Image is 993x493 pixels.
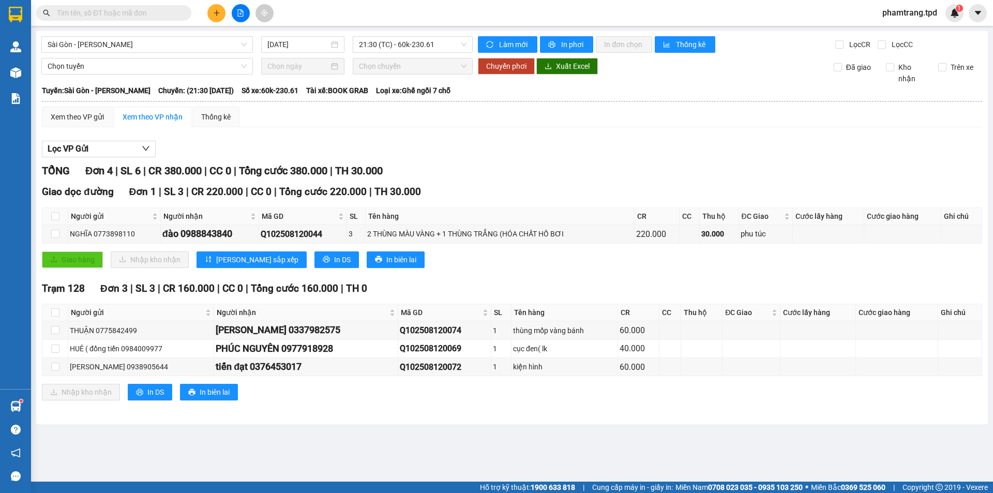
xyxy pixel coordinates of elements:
th: SL [347,208,366,225]
div: 60.000 [620,361,657,374]
div: PHÚC NGUYÊN 0977918928 [216,341,396,356]
th: Thu hộ [700,208,739,225]
span: phamtrang.tpd [874,6,945,19]
button: printerIn phơi [540,36,593,53]
div: THUẬN 0775842499 [70,325,212,336]
span: | [341,282,343,294]
span: file-add [237,9,244,17]
div: Q102508120074 [400,324,490,337]
button: printerIn DS [314,251,359,268]
span: Chuyến: (21:30 [DATE]) [158,85,234,96]
span: Miền Bắc [811,482,885,493]
td: Q102508120072 [398,358,492,376]
sup: 1 [20,399,23,402]
span: Nhận: [81,10,106,21]
button: syncLàm mới [478,36,537,53]
span: Mã GD [262,211,336,222]
span: Cung cấp máy in - giấy in: [592,482,673,493]
img: icon-new-feature [950,8,959,18]
div: Q102508120044 [261,228,344,241]
span: TH 0 [346,282,367,294]
th: CR [618,304,659,321]
img: logo-vxr [9,7,22,22]
div: cục đen( lk [513,343,616,354]
button: Chuyển phơi [478,58,535,74]
span: SL 3 [164,186,184,198]
span: Tổng cước 160.000 [251,282,338,294]
span: Tổng cước 220.000 [279,186,367,198]
span: | [143,165,146,177]
span: Làm mới [499,39,529,50]
span: In DS [334,254,351,265]
span: sort-ascending [205,256,212,264]
div: [PERSON_NAME] 0938905644 [70,361,212,372]
button: bar-chartThống kê [655,36,715,53]
div: 40.000 [620,342,657,355]
div: 2 THÙNG MÀU VÀNG + 1 THÙNG TRẮNG (HÓA CHẤT HỒ BƠI [367,228,633,240]
th: Cước lấy hàng [780,304,856,321]
span: Mã GD [401,307,481,318]
span: | [330,165,333,177]
span: TỔNG [42,165,70,177]
span: Chọn tuyến [48,58,247,74]
span: CR 160.000 [163,282,215,294]
button: printerIn DS [128,384,172,400]
button: uploadGiao hàng [42,251,103,268]
strong: 0708 023 035 - 0935 103 250 [708,483,803,491]
div: tiến đạt 0376453017 [216,360,396,374]
div: Q102508120069 [400,342,490,355]
span: In biên lai [200,386,230,398]
span: copyright [936,484,943,491]
td: Q102508120044 [259,225,347,243]
span: printer [188,389,195,397]
th: Cước giao hàng [864,208,941,225]
span: bar-chart [663,41,672,49]
button: printerIn biên lai [180,384,238,400]
span: down [142,144,150,153]
span: | [583,482,584,493]
div: [PERSON_NAME] 0337982575 [216,323,396,337]
span: Tài xế: BOOK GRAB [306,85,368,96]
th: Cước giao hàng [856,304,938,321]
input: 12/08/2025 [267,39,329,50]
span: NGÃ 3 GIA CANH [9,48,68,102]
div: phu túc [741,228,791,241]
span: Kho nhận [894,62,930,84]
div: Q102508120072 [400,361,490,374]
span: sync [486,41,495,49]
span: CC 0 [222,282,243,294]
div: 1 [493,361,509,372]
div: 220.000 [636,228,678,241]
span: Lọc CR [845,39,872,50]
th: Ghi chú [941,208,982,225]
span: CR 220.000 [191,186,243,198]
span: | [158,282,160,294]
span: TH 30.000 [335,165,383,177]
img: warehouse-icon [10,401,21,412]
div: đào 0988843840 [162,227,258,241]
button: file-add [232,4,250,22]
span: Đã giao [842,62,875,73]
span: aim [261,9,268,17]
span: Trạm 128 [42,282,85,294]
img: solution-icon [10,93,21,104]
strong: 1900 633 818 [531,483,575,491]
span: DĐ: [9,54,24,65]
input: Chọn ngày [267,61,329,72]
span: download [545,63,552,71]
span: | [274,186,277,198]
span: Miền Nam [675,482,803,493]
th: CR [635,208,680,225]
th: CC [659,304,681,321]
button: caret-down [969,4,987,22]
span: Gửi: [9,10,25,21]
button: Lọc VP Gửi [42,141,156,157]
div: kiện hình [513,361,616,372]
span: notification [11,448,21,458]
span: SL 3 [136,282,155,294]
span: Người gửi [71,211,150,222]
span: | [130,282,133,294]
div: thùng mốp vàng bánh [513,325,616,336]
span: TH 30.000 [374,186,421,198]
th: Cước lấy hàng [793,208,864,225]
